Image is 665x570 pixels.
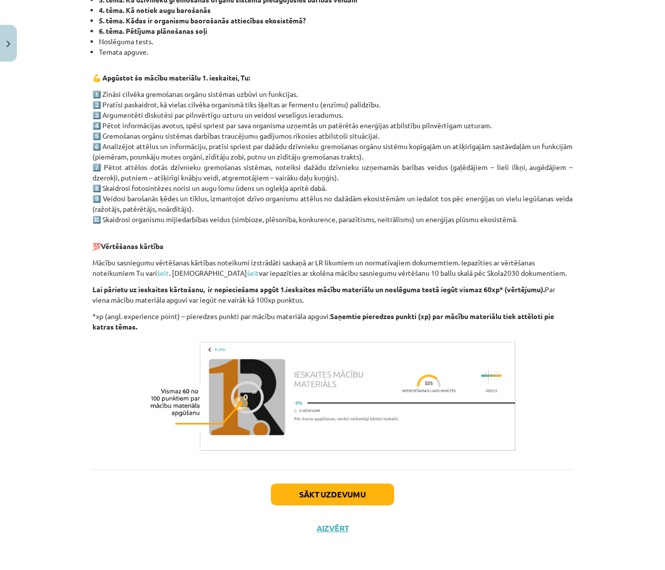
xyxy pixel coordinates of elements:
[92,257,573,278] p: Mācību sasniegumu vērtēšanas kārtības noteikumi izstrādāti saskaņā ar LR likumiem un normatīvajie...
[314,523,351,533] button: Aizvērt
[99,36,573,47] li: Noslēguma tests.
[92,231,573,251] p: 💯
[157,268,169,277] a: šeit
[247,268,259,277] a: šeit
[92,73,250,82] strong: 💪 Apgūstot šo mācību materiālu 1. ieskaitei, Tu:
[6,41,10,47] img: icon-close-lesson-0947bae3869378f0d4975bcd49f059093ad1ed9edebbc8119c70593378902aed.svg
[99,47,573,68] li: Temata apguve.
[101,242,164,250] strong: Vērtēšanas kārtība
[99,5,211,14] strong: 4. tēma. Kā notiek augu barošanās
[99,26,207,35] strong: 6. tēma. Pētījuma plānošanas soļi
[92,285,545,294] strong: Lai pārietu uz ieskaites kārtošanu, ir nepieciešams apgūt 1.ieskaites mācību materiālu un noslēgu...
[92,311,573,332] p: *xp (angl. experience point) – pieredzes punkti par mācību materiāla apguvi.
[99,16,306,25] strong: 5. tēma. Kādas ir organismu baorošanās attiecības ekosistēmā?
[92,89,573,225] p: 1️⃣ Zināsi cilvēka gremošanas orgānu sistēmas uzbūvi un funkcijas. 2️⃣ Pratīsi paskaidrot, kā vie...
[271,484,394,505] button: Sākt uzdevumu
[92,284,573,305] p: Par viena mācību materiāla apguvi var iegūt ne vairāk kā 100xp punktus.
